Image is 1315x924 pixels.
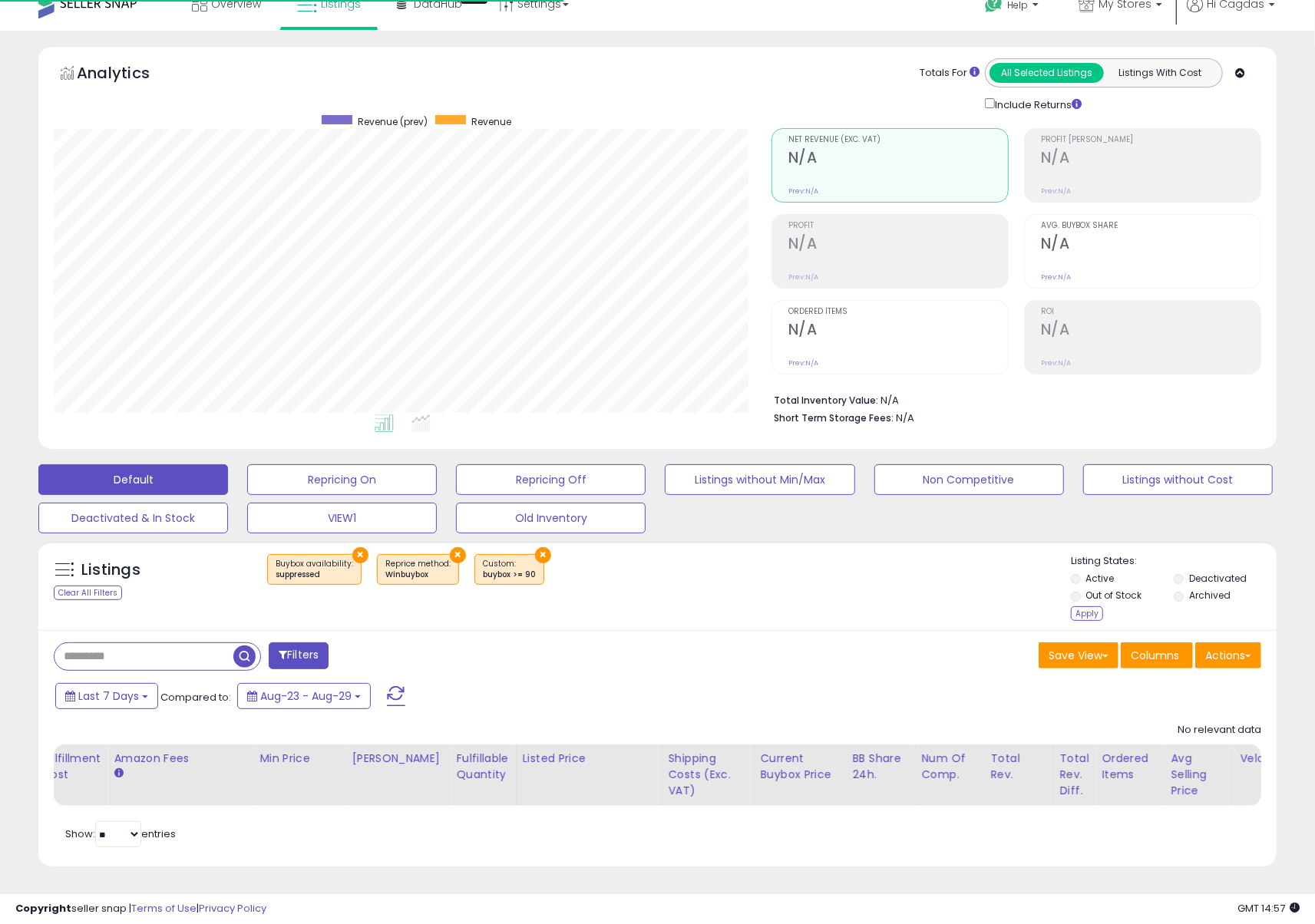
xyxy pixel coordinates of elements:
[199,901,266,916] a: Privacy Policy
[385,569,451,580] div: Winbuybox
[260,688,352,704] span: Aug-23 - Aug-29
[1103,63,1218,83] button: Listings With Cost
[15,902,266,916] div: seller snap | |
[358,115,428,128] span: Revenue (prev)
[38,464,228,495] button: Default
[471,115,511,128] span: Revenue
[920,66,980,81] div: Totals For
[896,411,914,425] span: N/A
[15,901,71,916] strong: Copyright
[1041,235,1260,256] h2: N/A
[1041,149,1260,170] h2: N/A
[990,63,1104,83] button: All Selected Listings
[276,558,353,581] span: Buybox availability :
[774,394,878,407] b: Total Inventory Value:
[922,751,978,783] div: Num of Comp.
[788,308,1008,316] span: Ordered Items
[1041,272,1071,282] small: Prev: N/A
[160,690,231,705] span: Compared to:
[450,547,466,563] button: ×
[78,688,139,704] span: Last 7 Days
[352,751,443,767] div: [PERSON_NAME]
[1102,751,1158,783] div: Ordered Items
[761,751,840,783] div: Current Buybox Price
[269,642,329,669] button: Filters
[456,751,509,783] div: Fulfillable Quantity
[131,901,197,916] a: Terms of Use
[247,464,437,495] button: Repricing On
[1039,642,1118,668] button: Save View
[1237,901,1300,916] span: 2025-09-6 14:57 GMT
[483,569,536,580] div: buybox >= 90
[788,358,818,368] small: Prev: N/A
[237,683,371,709] button: Aug-23 - Aug-29
[385,558,451,581] span: Reprice method :
[1041,222,1260,230] span: Avg. Buybox Share
[247,503,437,533] button: VIEW1
[483,558,536,581] span: Custom:
[1086,589,1142,602] label: Out of Stock
[788,149,1008,170] h2: N/A
[788,222,1008,230] span: Profit
[65,827,176,841] span: Show: entries
[665,464,854,495] button: Listings without Min/Max
[874,464,1064,495] button: Non Competitive
[1083,464,1273,495] button: Listings without Cost
[1195,642,1261,668] button: Actions
[55,683,158,709] button: Last 7 Days
[669,751,748,799] div: Shipping Costs (Exc. VAT)
[1121,642,1193,668] button: Columns
[1240,751,1296,767] div: Velocity
[788,272,818,282] small: Prev: N/A
[41,751,101,783] div: Fulfillment Cost
[535,547,551,563] button: ×
[352,547,368,563] button: ×
[456,503,646,533] button: Old Inventory
[973,95,1100,113] div: Include Returns
[1041,186,1071,196] small: Prev: N/A
[1071,606,1103,621] div: Apply
[114,751,246,767] div: Amazon Fees
[1041,358,1071,368] small: Prev: N/A
[1041,136,1260,144] span: Profit [PERSON_NAME]
[1071,554,1277,569] p: Listing States:
[788,321,1008,342] h2: N/A
[54,586,122,600] div: Clear All Filters
[38,503,228,533] button: Deactivated & In Stock
[81,559,140,581] h5: Listings
[114,767,123,780] small: Amazon Fees.
[1189,589,1231,602] label: Archived
[1086,572,1115,585] label: Active
[1131,648,1179,663] span: Columns
[1189,572,1247,585] label: Deactivated
[774,390,1250,408] li: N/A
[259,751,339,767] div: Min Price
[991,751,1047,783] div: Total Rev.
[788,235,1008,256] h2: N/A
[276,569,353,580] div: suppressed
[774,411,894,424] b: Short Term Storage Fees:
[853,751,909,783] div: BB Share 24h.
[788,136,1008,144] span: Net Revenue (Exc. VAT)
[1171,751,1227,799] div: Avg Selling Price
[1041,321,1260,342] h2: N/A
[788,186,818,196] small: Prev: N/A
[456,464,646,495] button: Repricing Off
[523,751,656,767] div: Listed Price
[1041,308,1260,316] span: ROI
[1060,751,1089,799] div: Total Rev. Diff.
[77,62,180,87] h5: Analytics
[1178,723,1261,738] div: No relevant data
